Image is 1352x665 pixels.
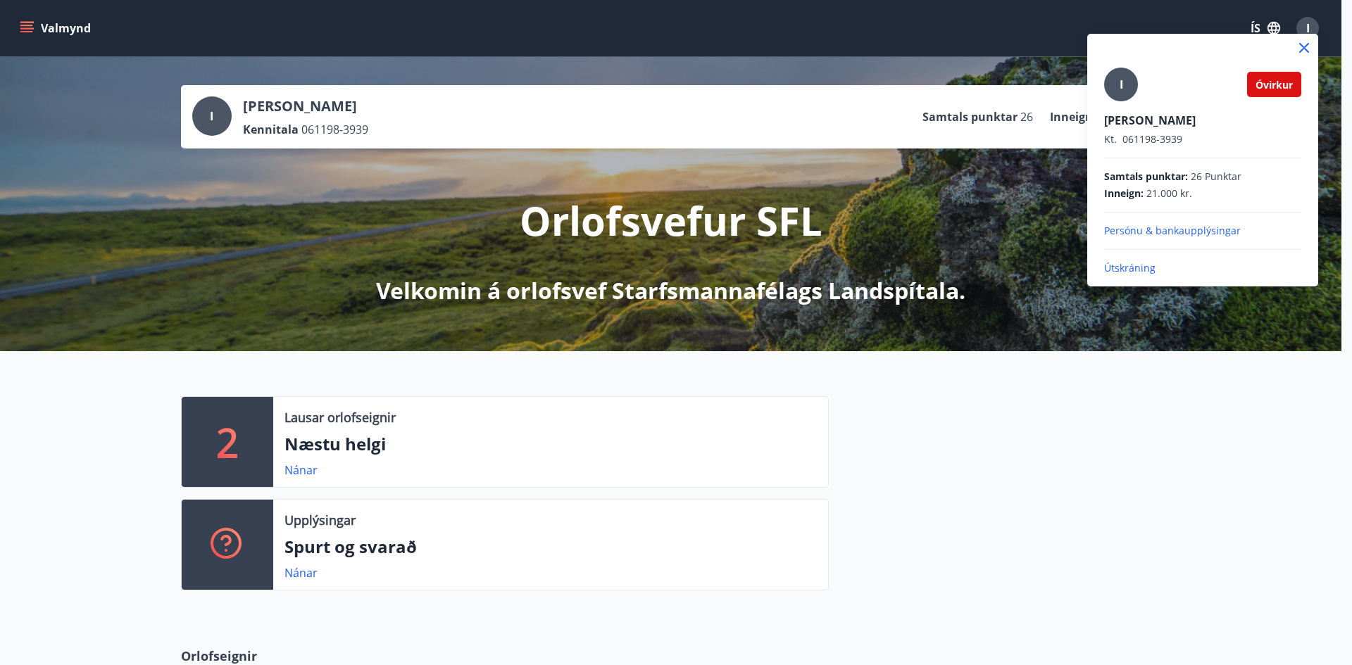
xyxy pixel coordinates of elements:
[1120,77,1123,92] span: I
[1104,261,1301,275] p: Útskráning
[1146,186,1192,201] span: 21.000 kr.
[1256,78,1293,91] span: Óvirkur
[1104,224,1301,238] p: Persónu & bankaupplýsingar
[1104,132,1117,146] span: Kt.
[1104,132,1301,146] p: 061198-3939
[1191,170,1241,184] span: 26 Punktar
[1104,113,1301,128] p: [PERSON_NAME]
[1104,170,1188,184] span: Samtals punktar :
[1104,186,1144,201] span: Inneign :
